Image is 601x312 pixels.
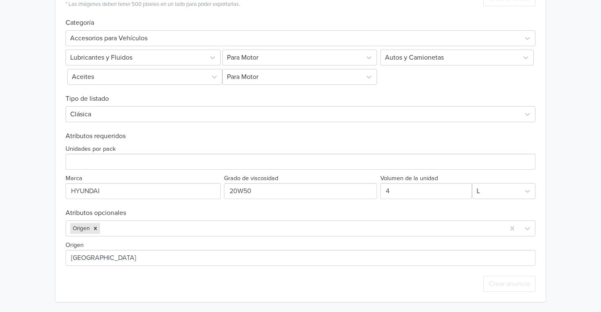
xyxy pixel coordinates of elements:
[66,144,116,154] label: Unidades por pack
[66,174,82,183] label: Marca
[66,9,536,27] h6: Categoría
[91,223,100,234] div: Remove Origen
[66,241,84,250] label: Origen
[66,132,536,140] h6: Atributos requeridos
[380,174,438,183] label: Volumen de la unidad
[66,209,536,217] h6: Atributos opcionales
[66,0,240,9] div: * Las imágenes deben tener 500 píxeles en un lado para poder exportarlas.
[224,174,278,183] label: Grado de viscosidad
[70,223,91,234] div: Origen
[483,276,535,292] button: Crear anuncio
[66,85,536,103] h6: Tipo de listado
